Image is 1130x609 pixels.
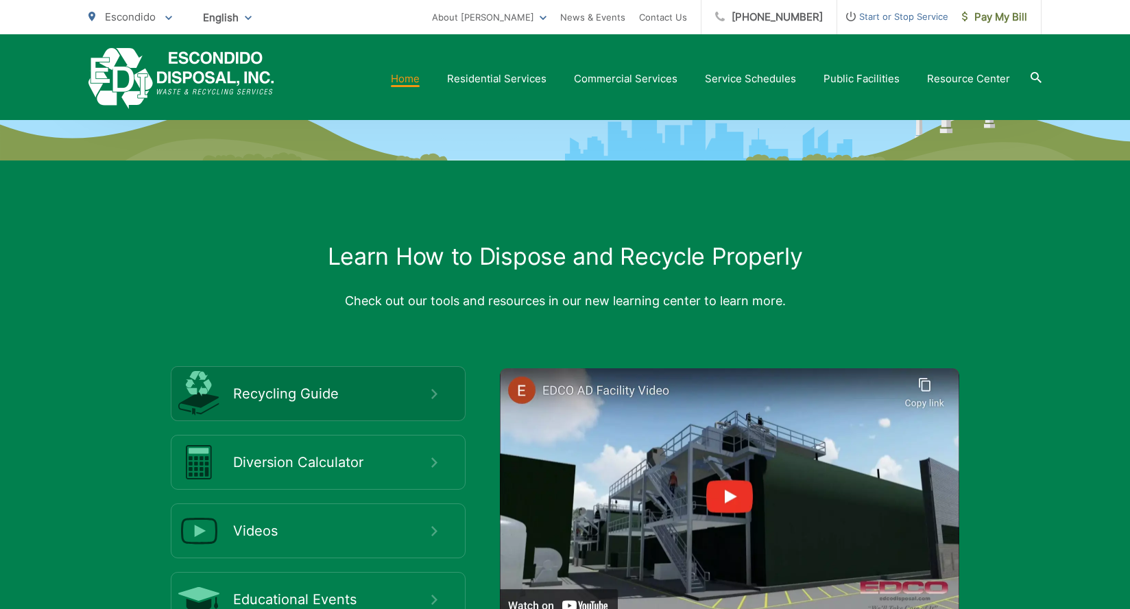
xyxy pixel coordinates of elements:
[193,5,262,29] span: English
[824,71,900,87] a: Public Facilities
[88,291,1042,311] p: Check out our tools and resources in our new learning center to learn more.
[391,71,420,87] a: Home
[927,71,1010,87] a: Resource Center
[233,385,431,402] span: Recycling Guide
[233,454,431,470] span: Diversion Calculator
[639,9,687,25] a: Contact Us
[171,366,466,421] a: Recycling Guide
[560,9,625,25] a: News & Events
[171,435,466,490] a: Diversion Calculator
[233,523,431,539] span: Videos
[88,48,274,109] a: EDCD logo. Return to the homepage.
[171,503,466,558] a: Videos
[432,9,546,25] a: About [PERSON_NAME]
[105,10,156,23] span: Escondido
[962,9,1027,25] span: Pay My Bill
[88,243,1042,270] h2: Learn How to Dispose and Recycle Properly
[233,591,431,608] span: Educational Events
[447,71,546,87] a: Residential Services
[705,71,796,87] a: Service Schedules
[574,71,677,87] a: Commercial Services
